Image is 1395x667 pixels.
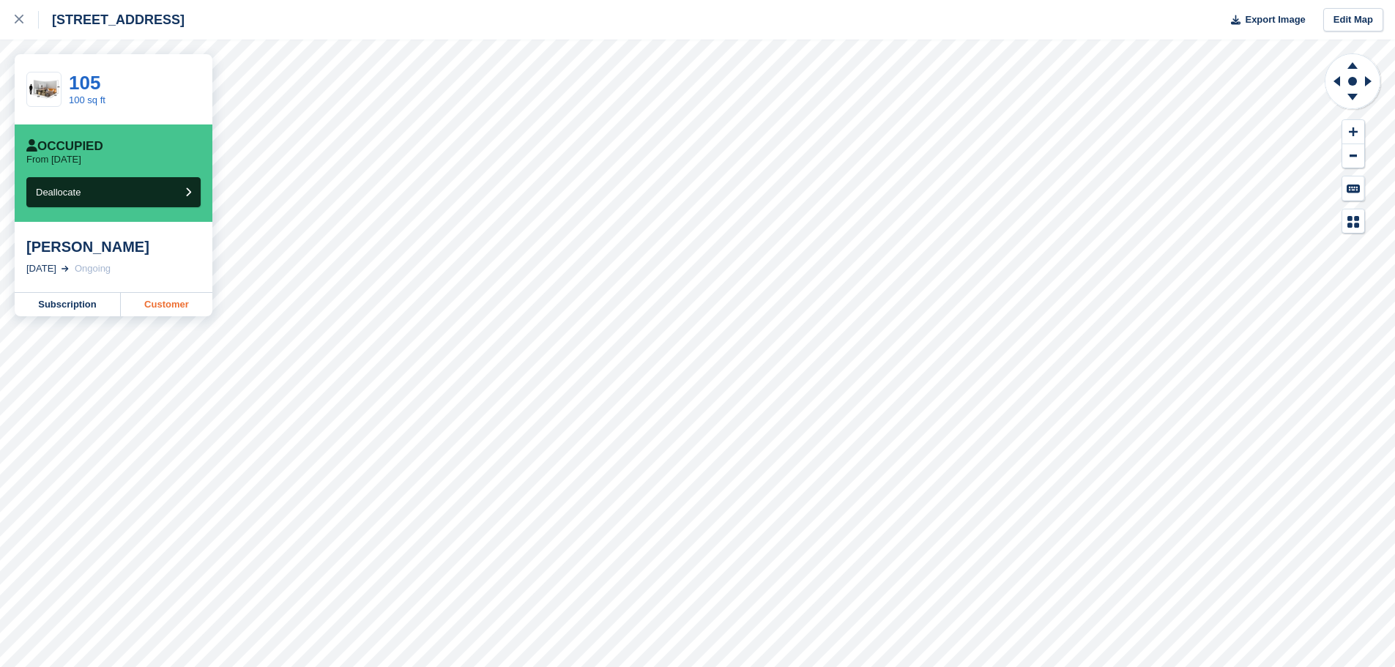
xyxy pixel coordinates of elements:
[26,261,56,276] div: [DATE]
[1222,8,1306,32] button: Export Image
[1323,8,1383,32] a: Edit Map
[75,261,111,276] div: Ongoing
[36,187,81,198] span: Deallocate
[26,139,103,154] div: Occupied
[69,72,100,94] a: 105
[26,177,201,207] button: Deallocate
[62,266,69,272] img: arrow-right-light-icn-cde0832a797a2874e46488d9cf13f60e5c3a73dbe684e267c42b8395dfbc2abf.svg
[1342,144,1364,168] button: Zoom Out
[1342,120,1364,144] button: Zoom In
[1342,209,1364,234] button: Map Legend
[69,94,105,105] a: 100 sq ft
[121,293,212,316] a: Customer
[27,77,61,103] img: 100.jpg
[1342,176,1364,201] button: Keyboard Shortcuts
[26,238,201,256] div: [PERSON_NAME]
[15,293,121,316] a: Subscription
[39,11,185,29] div: [STREET_ADDRESS]
[1245,12,1305,27] span: Export Image
[26,154,81,165] p: From [DATE]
